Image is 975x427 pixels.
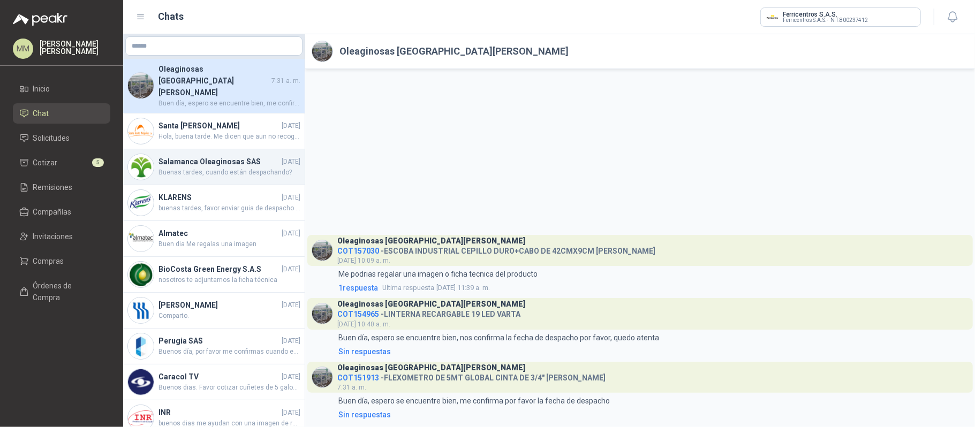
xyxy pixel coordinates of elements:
[282,336,300,346] span: [DATE]
[128,262,154,287] img: Company Logo
[33,108,49,119] span: Chat
[158,132,300,142] span: Hola, buena tarde. Me dicen que aun no recogen la pulidora. por favor me confirman cuando recogen.
[33,255,64,267] span: Compras
[33,206,72,218] span: Compañías
[158,192,279,203] h4: KLARENS
[337,371,606,381] h4: - FLEXOMETRO DE 5MT GLOBAL CINTA DE 3/4" [PERSON_NAME]
[312,41,332,62] img: Company Logo
[13,39,33,59] div: MM
[282,157,300,167] span: [DATE]
[158,227,279,239] h4: Almatec
[158,383,300,393] span: Buenos dias. Favor cotizar cuñetes de 5 galones ([GEOGRAPHIC_DATA])
[158,371,279,383] h4: Caracol TV
[337,321,390,328] span: [DATE] 10:40 a. m.
[33,280,100,303] span: Órdenes de Compra
[336,409,969,421] a: Sin respuestas
[338,395,610,407] p: Buen día, espero se encuentre bien, me confirma por favor la fecha de despacho
[13,276,110,308] a: Órdenes de Compra
[123,221,305,257] a: Company LogoAlmatec[DATE]Buen dia Me regalas una imagen
[13,202,110,222] a: Compañías
[158,167,300,178] span: Buenas tardes, cuando están despachando?
[33,181,73,193] span: Remisiones
[282,121,300,131] span: [DATE]
[123,293,305,329] a: Company Logo[PERSON_NAME][DATE]Comparto.
[338,332,659,344] p: Buen día, espero se encuentre bien, nos confirma la fecha de despacho por favor, quedo atenta
[158,299,279,311] h4: [PERSON_NAME]
[33,231,73,242] span: Invitaciones
[13,152,110,173] a: Cotizar5
[13,251,110,271] a: Compras
[123,113,305,149] a: Company LogoSanta [PERSON_NAME][DATE]Hola, buena tarde. Me dicen que aun no recogen la pulidora. ...
[312,240,332,261] img: Company Logo
[337,244,655,254] h4: - ESCOBA INDUSTRIAL CEPILLO DURO+CABO DE 42CMX9CM [PERSON_NAME]
[33,83,50,95] span: Inicio
[336,282,969,294] a: 1respuestaUltima respuesta[DATE] 11:39 a. m.
[338,282,378,294] span: 1 respuesta
[312,367,332,387] img: Company Logo
[128,333,154,359] img: Company Logo
[282,408,300,418] span: [DATE]
[13,226,110,247] a: Invitaciones
[158,239,300,249] span: Buen dia Me regalas una imagen
[158,98,300,109] span: Buen día, espero se encuentre bien, me confirma por favor la fecha de despacho
[338,268,538,280] p: Me podrias regalar una imagen o ficha tecnica del producto
[128,73,154,98] img: Company Logo
[33,132,70,144] span: Solicitudes
[128,226,154,251] img: Company Logo
[158,156,279,167] h4: Salamanca Oleaginosas SAS
[337,238,525,244] h3: Oleaginosas [GEOGRAPHIC_DATA][PERSON_NAME]
[337,365,525,371] h3: Oleaginosas [GEOGRAPHIC_DATA][PERSON_NAME]
[13,103,110,124] a: Chat
[123,59,305,113] a: Company LogoOleaginosas [GEOGRAPHIC_DATA][PERSON_NAME]7:31 a. m.Buen día, espero se encuentre bie...
[338,409,391,421] div: Sin respuestas
[123,185,305,221] a: Company LogoKLARENS[DATE]buenas tardes, favor enviar guia de despacho de esta soldadura .
[337,373,379,382] span: COT151913
[158,275,300,285] span: nosotros te adjuntamos la ficha técnica
[282,264,300,274] span: [DATE]
[382,283,490,293] span: [DATE] 11:39 a. m.
[282,372,300,382] span: [DATE]
[33,157,58,169] span: Cotizar
[338,346,391,357] div: Sin respuestas
[337,247,379,255] span: COT157030
[128,118,154,144] img: Company Logo
[282,300,300,310] span: [DATE]
[337,384,366,391] span: 7:31 a. m.
[40,40,110,55] p: [PERSON_NAME] [PERSON_NAME]
[312,303,332,324] img: Company Logo
[158,203,300,213] span: buenas tardes, favor enviar guia de despacho de esta soldadura .
[123,364,305,400] a: Company LogoCaracol TV[DATE]Buenos dias. Favor cotizar cuñetes de 5 galones ([GEOGRAPHIC_DATA])
[13,13,67,26] img: Logo peakr
[282,228,300,239] span: [DATE]
[128,154,154,180] img: Company Logo
[158,9,184,24] h1: Chats
[123,149,305,185] a: Company LogoSalamanca Oleaginosas SAS[DATE]Buenas tardes, cuando están despachando?
[13,79,110,99] a: Inicio
[13,177,110,197] a: Remisiones
[92,158,104,167] span: 5
[158,335,279,347] h4: Perugia SAS
[128,369,154,395] img: Company Logo
[158,63,269,98] h4: Oleaginosas [GEOGRAPHIC_DATA][PERSON_NAME]
[158,120,279,132] h4: Santa [PERSON_NAME]
[158,311,300,321] span: Comparto.
[158,347,300,357] span: Buenos día, por favor me confirmas cuando entregan este pedido
[123,257,305,293] a: Company LogoBioCosta Green Energy S.A.S[DATE]nosotros te adjuntamos la ficha técnica
[158,263,279,275] h4: BioCosta Green Energy S.A.S
[123,329,305,364] a: Company LogoPerugia SAS[DATE]Buenos día, por favor me confirmas cuando entregan este pedido
[337,257,390,264] span: [DATE] 10:09 a. m.
[382,283,434,293] span: Ultima respuesta
[128,190,154,216] img: Company Logo
[337,307,525,317] h4: - LINTERNA RECARGABLE 19 LED VARTA
[158,407,279,418] h4: INR
[336,346,969,357] a: Sin respuestas
[339,44,569,59] h2: Oleaginosas [GEOGRAPHIC_DATA][PERSON_NAME]
[337,310,379,318] span: COT154965
[337,301,525,307] h3: Oleaginosas [GEOGRAPHIC_DATA][PERSON_NAME]
[13,128,110,148] a: Solicitudes
[282,193,300,203] span: [DATE]
[271,76,300,86] span: 7:31 a. m.
[128,298,154,323] img: Company Logo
